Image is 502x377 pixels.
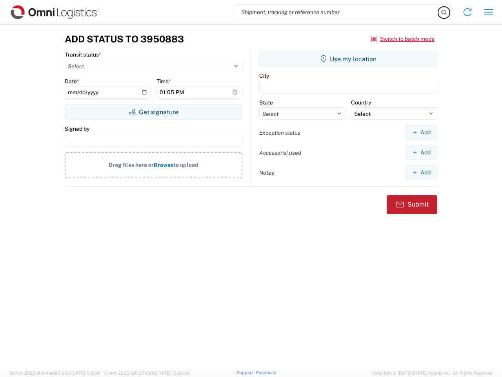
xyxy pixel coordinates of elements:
[65,104,242,120] button: Get signature
[9,371,101,375] span: Server: 2025.18.0-d1e9a510831
[387,195,437,214] button: Submit
[256,370,276,375] a: Feedback
[259,99,273,106] label: State
[259,169,274,176] label: Notes
[259,149,301,156] label: Accessorial used
[372,370,493,377] span: Copyright © [DATE]-[DATE] Agistix Inc., All Rights Reserved
[173,162,198,168] span: to upload
[259,72,269,79] label: City
[65,51,101,58] label: Transit status
[351,99,371,106] label: Country
[157,371,189,375] span: [DATE] 10:20:09
[371,33,435,46] button: Switch to batch mode
[104,371,189,375] span: Client: 2025.18.0-27d3021
[65,33,184,45] h3: Add Status to 3950883
[71,371,101,375] span: [DATE] 11:12:30
[406,125,437,140] button: Add
[406,145,437,160] button: Add
[65,125,89,132] label: Signed by
[154,162,173,168] span: Browse
[237,370,256,375] a: Support
[259,129,300,136] label: Exception status
[65,78,79,85] label: Date
[235,5,438,20] input: Shipment, tracking or reference number
[259,51,437,67] button: Use my location
[109,162,154,168] span: Drag files here or
[406,165,437,180] button: Add
[156,78,171,85] label: Time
